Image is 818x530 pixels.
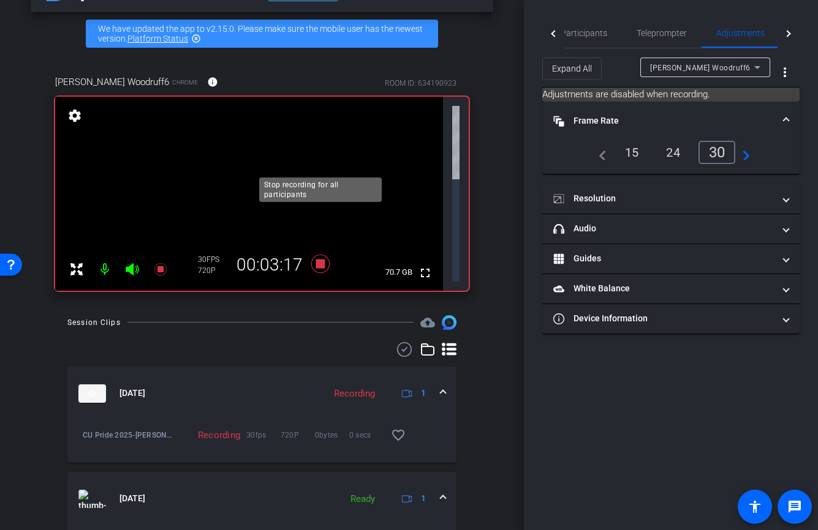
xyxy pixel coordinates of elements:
[637,29,687,37] span: Teleprompter
[778,65,792,80] mat-icon: more_vert
[191,34,201,43] mat-icon: highlight_off
[119,492,145,505] span: [DATE]
[553,114,774,127] mat-panel-title: Frame Rate
[542,244,800,274] mat-expansion-panel-header: Guides
[421,492,426,505] span: 1
[328,387,381,401] div: Recording
[67,316,121,329] div: Session Clips
[66,108,83,123] mat-icon: settings
[198,255,229,264] div: 30
[207,77,218,88] mat-icon: info
[246,429,281,441] span: 30fps
[542,88,800,102] mat-card: Adjustments are disabled when recording.
[420,315,435,330] mat-icon: cloud_upload
[553,192,774,205] mat-panel-title: Resolution
[542,141,800,174] div: Frame Rate
[553,312,774,325] mat-panel-title: Device Information
[748,499,762,514] mat-icon: accessibility
[385,78,456,89] div: ROOM ID: 634190923
[442,315,456,330] img: Session clips
[592,145,607,160] mat-icon: navigate_before
[67,420,456,463] div: thumb-nail[DATE]Recording1
[229,255,311,275] div: 00:03:17
[86,20,438,48] div: We have updated the app to v2.15.0. Please make sure the mobile user has the newest version.
[349,429,384,441] span: 0 secs
[172,78,198,87] span: Chrome
[67,367,456,420] mat-expansion-panel-header: thumb-nail[DATE]Recording1
[418,266,433,280] mat-icon: fullscreen
[542,58,602,80] button: Expand All
[553,282,774,295] mat-panel-title: White Balance
[650,64,751,72] span: [PERSON_NAME] Woodruff6
[787,499,802,514] mat-icon: message
[770,58,800,87] button: More Options for Adjustments Panel
[553,252,774,265] mat-panel-title: Guides
[315,429,349,441] span: 0bytes
[542,102,800,141] mat-expansion-panel-header: Frame Rate
[173,429,246,441] div: Recording
[381,265,417,280] span: 70.7 GB
[552,57,592,80] span: Expand All
[561,29,607,37] span: Participants
[542,214,800,244] mat-expansion-panel-header: Audio
[344,492,381,506] div: Ready
[198,266,229,275] div: 720P
[206,255,219,264] span: FPS
[55,75,169,89] span: [PERSON_NAME] Woodruff6
[127,34,188,43] a: Platform Status
[391,428,406,442] mat-icon: favorite_border
[78,490,106,508] img: thumb-nail
[542,274,800,304] mat-expansion-panel-header: White Balance
[119,387,145,400] span: [DATE]
[281,429,315,441] span: 720P
[78,384,106,403] img: thumb-nail
[735,145,750,160] mat-icon: navigate_next
[67,472,456,526] mat-expansion-panel-header: thumb-nail[DATE]Ready1
[542,304,800,334] mat-expansion-panel-header: Device Information
[259,177,382,202] div: Stop recording for all participants
[542,184,800,214] mat-expansion-panel-header: Resolution
[420,315,435,330] span: Destinations for your clips
[716,29,765,37] span: Adjustments
[553,222,774,235] mat-panel-title: Audio
[83,429,173,441] span: CU Pride 2025-[PERSON_NAME] Woodruff6-2025-09-25-14-28-59-332-0
[421,387,426,400] span: 1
